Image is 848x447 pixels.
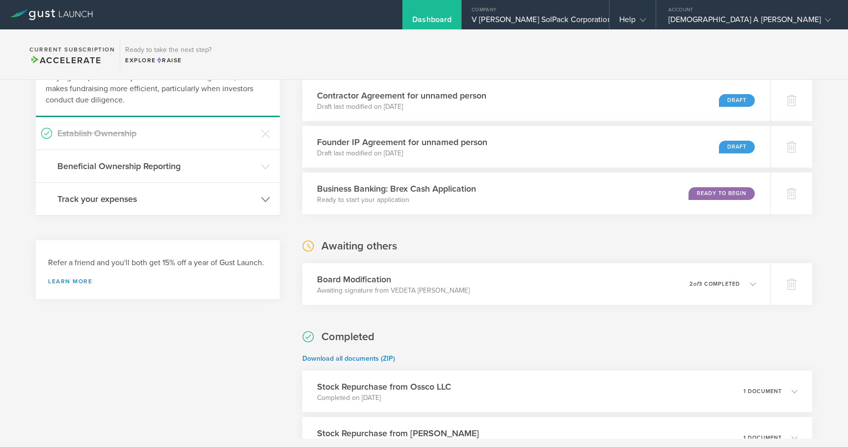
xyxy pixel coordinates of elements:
[57,193,256,205] h3: Track your expenses
[693,281,699,287] em: of
[719,141,755,153] div: Draft
[317,427,479,440] h3: Stock Repurchase from [PERSON_NAME]
[668,15,831,29] div: [DEMOGRAPHIC_DATA] A [PERSON_NAME]
[120,39,216,70] div: Ready to take the next step?ExploreRaise
[619,15,645,29] div: Help
[36,62,280,117] div: Staying compliant saves you from hassle and legal fees, and makes fundraising more efficient, par...
[125,47,212,53] h3: Ready to take the next step?
[302,173,770,214] div: Business Banking: Brex Cash ApplicationReady to start your applicationReady to Begin
[29,55,101,66] span: Accelerate
[57,160,256,173] h3: Beneficial Ownership Reporting
[29,47,115,52] h2: Current Subscription
[317,89,486,102] h3: Contractor Agreement for unnamed person
[57,127,256,140] h3: Establish Ownership
[48,278,267,284] a: Learn more
[743,389,782,394] p: 1 document
[156,57,182,64] span: Raise
[317,393,451,403] p: Completed on [DATE]
[719,94,755,107] div: Draft
[317,102,486,112] p: Draft last modified on [DATE]
[302,354,395,363] a: Download all documents (ZIP)
[412,15,451,29] div: Dashboard
[317,182,476,195] h3: Business Banking: Brex Cash Application
[799,400,848,447] iframe: Chat Widget
[317,380,451,393] h3: Stock Repurchase from Ossco LLC
[321,239,397,253] h2: Awaiting others
[48,257,267,269] h3: Refer a friend and you'll both get 15% off a year of Gust Launch.
[317,286,470,296] p: Awaiting signature from VEDETA [PERSON_NAME]
[743,435,782,441] p: 1 document
[472,15,599,29] div: V [PERSON_NAME] SolPack Corporation
[689,187,755,200] div: Ready to Begin
[317,195,476,205] p: Ready to start your application
[125,56,212,65] div: Explore
[302,126,770,168] div: Founder IP Agreement for unnamed personDraft last modified on [DATE]Draft
[317,149,487,158] p: Draft last modified on [DATE]
[689,281,740,287] p: 2 3 completed
[302,79,770,121] div: Contractor Agreement for unnamed personDraft last modified on [DATE]Draft
[317,273,470,286] h3: Board Modification
[321,330,374,344] h2: Completed
[317,136,487,149] h3: Founder IP Agreement for unnamed person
